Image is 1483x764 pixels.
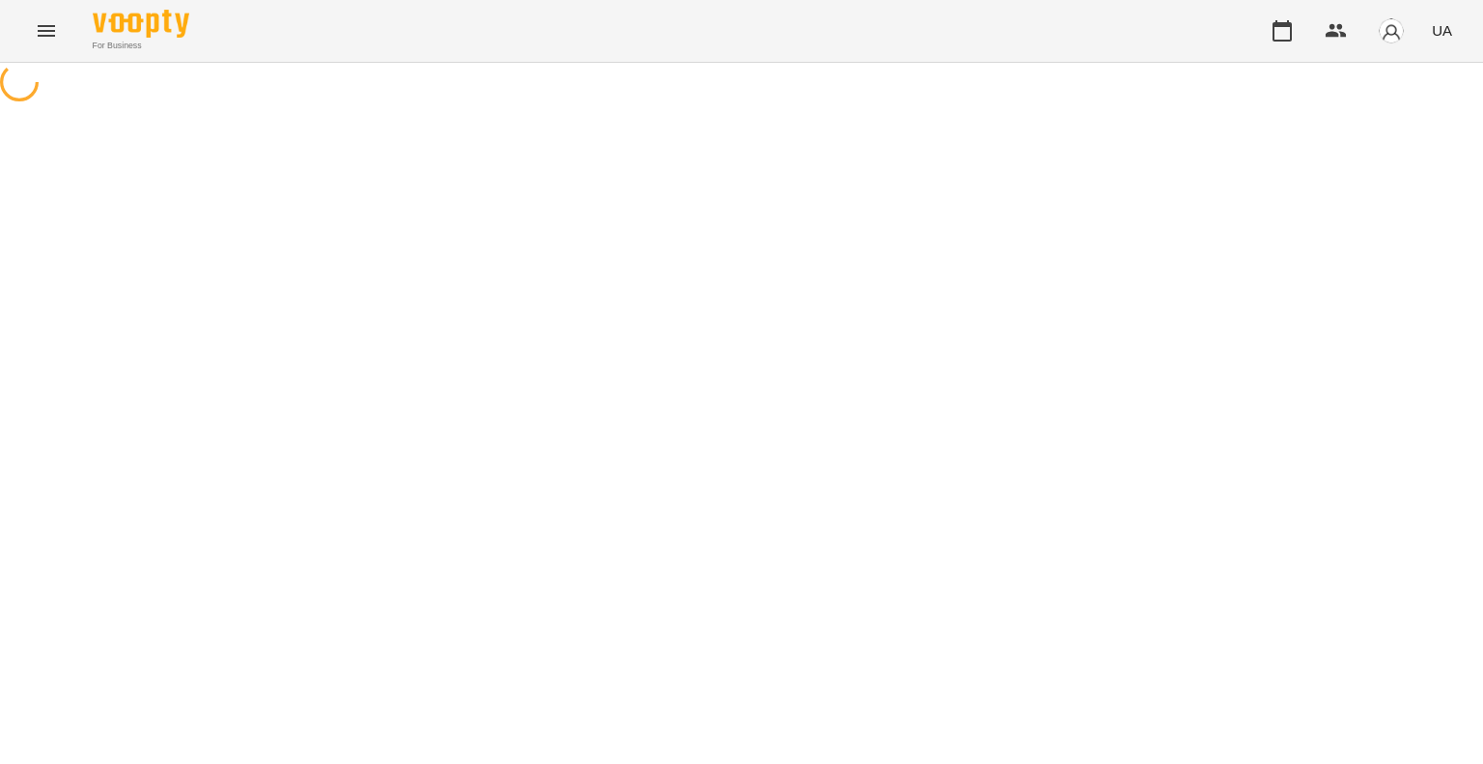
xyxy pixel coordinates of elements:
img: Voopty Logo [93,10,189,38]
span: For Business [93,40,189,52]
img: avatar_s.png [1378,17,1405,44]
span: UA [1432,20,1452,41]
button: Menu [23,8,70,54]
button: UA [1424,13,1460,48]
